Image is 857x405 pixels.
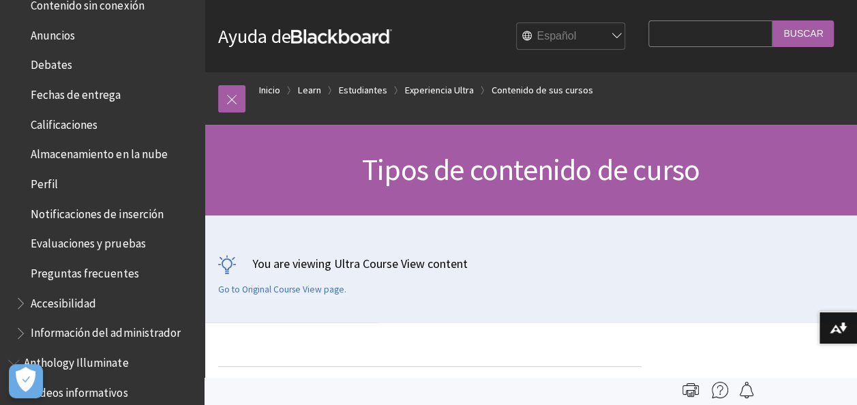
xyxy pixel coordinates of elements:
[492,82,593,99] a: Contenido de sus cursos
[362,151,700,188] span: Tipos de contenido de curso
[712,382,728,398] img: More help
[772,20,834,47] input: Buscar
[24,351,128,370] span: Anthology Illuminate
[339,82,387,99] a: Estudiantes
[682,382,699,398] img: Print
[259,82,280,99] a: Inicio
[31,262,138,280] span: Preguntas frecuentes
[9,364,43,398] button: Abrir preferencias
[31,113,97,132] span: Calificaciones
[31,143,167,162] span: Almacenamiento en la nube
[31,24,75,42] span: Anuncios
[31,232,145,251] span: Evaluaciones y pruebas
[31,381,127,400] span: Videos informativos
[517,23,626,50] select: Site Language Selector
[218,24,392,48] a: Ayuda deBlackboard
[31,83,121,102] span: Fechas de entrega
[291,29,392,44] strong: Blackboard
[738,382,755,398] img: Follow this page
[31,292,96,310] span: Accesibilidad
[31,54,72,72] span: Debates
[31,172,58,191] span: Perfil
[31,202,163,221] span: Notificaciones de inserción
[298,82,321,99] a: Learn
[218,284,346,296] a: Go to Original Course View page.
[31,322,180,340] span: Información del administrador
[218,255,843,272] p: You are viewing Ultra Course View content
[405,82,474,99] a: Experiencia Ultra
